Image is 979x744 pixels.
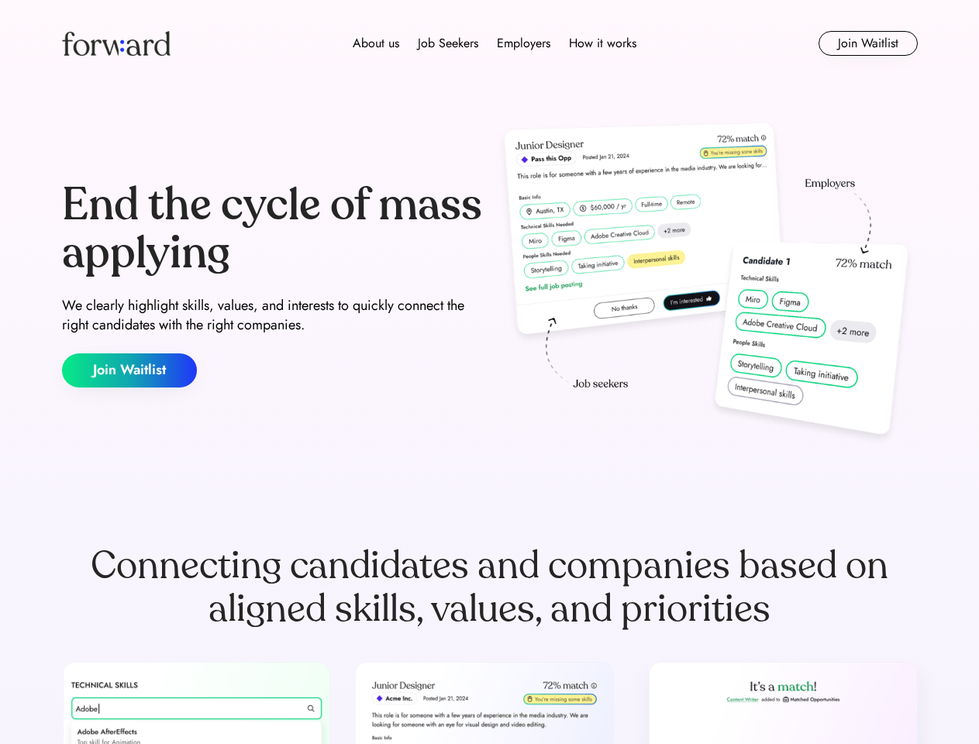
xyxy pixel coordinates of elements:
div: End the cycle of mass applying [62,181,484,277]
img: Forward logo [62,31,171,56]
button: Join Waitlist [819,31,918,56]
div: How it works [569,34,636,53]
img: hero-image.png [496,118,918,451]
div: Employers [497,34,550,53]
div: We clearly highlight skills, values, and interests to quickly connect the right candidates with t... [62,296,484,335]
button: Join Waitlist [62,353,197,387]
div: Connecting candidates and companies based on aligned skills, values, and priorities [62,544,918,631]
div: Job Seekers [418,34,478,53]
div: About us [353,34,399,53]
